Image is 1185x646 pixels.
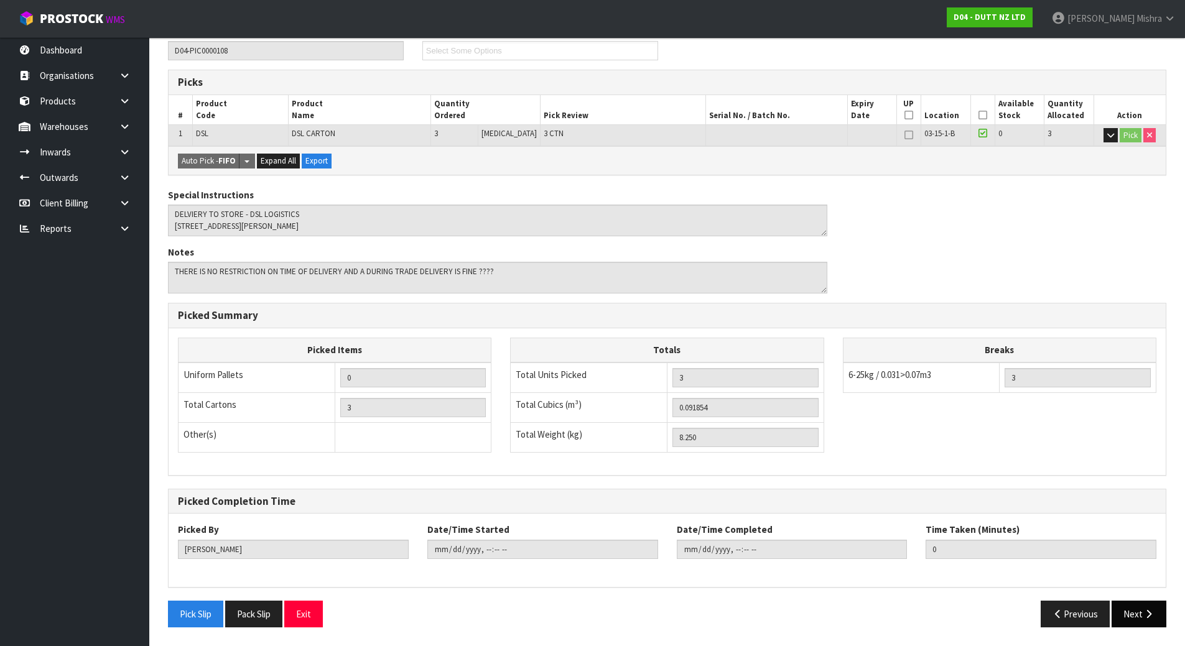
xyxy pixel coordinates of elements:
[292,128,335,139] span: DSL CARTON
[1048,128,1051,139] span: 3
[178,540,409,559] input: Picked By
[40,11,103,27] span: ProStock
[541,95,706,124] th: Pick Review
[168,246,194,259] label: Notes
[921,95,970,124] th: Location
[511,392,667,422] td: Total Cubics (m³)
[924,128,955,139] span: 03-15-1-B
[225,601,282,627] button: Pack Slip
[954,12,1026,22] strong: D04 - DUTT NZ LTD
[168,188,254,201] label: Special Instructions
[434,128,438,139] span: 3
[1067,12,1135,24] span: [PERSON_NAME]
[843,338,1156,362] th: Breaks
[196,128,208,139] span: DSL
[168,601,223,627] button: Pick Slip
[1044,95,1094,124] th: Quantity Allocated
[340,368,486,387] input: UNIFORM P LINES
[896,95,921,124] th: UP
[179,392,335,422] td: Total Cartons
[179,422,335,452] td: Other(s)
[995,95,1044,124] th: Available Stock
[302,154,332,168] button: Export
[511,362,667,393] td: Total Units Picked
[19,11,34,26] img: cube-alt.png
[168,16,1166,637] span: Pick
[179,362,335,393] td: Uniform Pallets
[178,523,219,536] label: Picked By
[677,523,773,536] label: Date/Time Completed
[848,95,896,124] th: Expiry Date
[848,369,931,381] span: 6-25kg / 0.031>0.07m3
[544,128,564,139] span: 3 CTN
[261,155,296,166] span: Expand All
[193,95,289,124] th: Product Code
[218,155,236,166] strong: FIFO
[106,14,125,25] small: WMS
[511,338,824,362] th: Totals
[947,7,1033,27] a: D04 - DUTT NZ LTD
[178,154,239,168] button: Auto Pick -FIFO
[511,422,667,452] td: Total Weight (kg)
[998,128,1002,139] span: 0
[178,310,1156,321] h3: Picked Summary
[179,128,182,139] span: 1
[481,128,537,139] span: [MEDICAL_DATA]
[926,523,1020,536] label: Time Taken (Minutes)
[431,95,541,124] th: Quantity Ordered
[340,398,486,417] input: OUTERS TOTAL = CTN
[1120,128,1141,143] button: Pick
[1041,601,1110,627] button: Previous
[178,496,1156,507] h3: Picked Completion Time
[706,95,848,124] th: Serial No. / Batch No.
[284,601,323,627] button: Exit
[257,154,300,168] button: Expand All
[1094,95,1166,124] th: Action
[178,76,658,88] h3: Picks
[427,523,509,536] label: Date/Time Started
[926,540,1156,559] input: Time Taken
[1112,601,1166,627] button: Next
[289,95,431,124] th: Product Name
[1136,12,1162,24] span: Mishra
[169,95,193,124] th: #
[179,338,491,362] th: Picked Items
